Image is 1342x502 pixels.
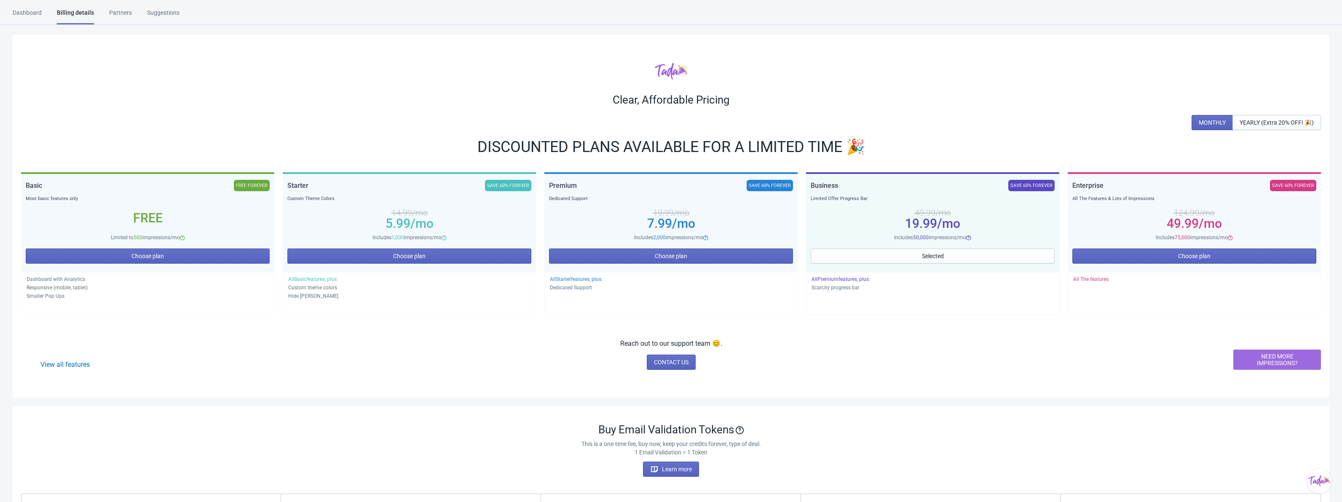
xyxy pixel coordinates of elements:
button: Choose plan [26,248,270,264]
div: Clear, Affordable Pricing [21,93,1321,107]
span: Includes impressions/mo [372,235,442,240]
button: YEARLY (Extra 20% OFF! 🎉) [1232,115,1321,130]
span: /mo [937,216,960,231]
span: Includes impressions/mo [1156,235,1228,240]
button: Selected [811,248,1055,264]
iframe: chat widget [1307,468,1334,494]
div: Free [26,215,270,222]
span: Choose plan [655,253,687,259]
span: 2,000 [653,235,666,240]
div: Starter [287,180,308,191]
div: Limited to impressions/mo [26,233,270,242]
div: Basic [26,180,42,191]
a: View all features [40,360,90,368]
div: DISCOUNTED PLANS AVAILABLE FOR A LIMITED TIME 🎉 [21,140,1321,154]
span: MONTHLY [1199,119,1226,126]
p: This is a one-time fee, buy now, keep your credits forever, type of deal. [21,440,1321,448]
div: SAVE 60% FOREVER [1270,180,1316,191]
span: 75,000 [1175,235,1190,240]
button: NEED MORE IMPRESSIONS? [1233,350,1321,370]
div: Billing details [57,8,94,24]
span: All Basic features, plus: [288,276,338,282]
span: All Premium features, plus: [812,276,870,282]
button: Learn more [643,462,699,477]
div: Partners [109,8,132,23]
p: Responsive (mobile, tablet) [27,283,269,292]
p: Hide [PERSON_NAME] [288,292,530,300]
p: Dashboard with Analytics [27,275,269,283]
span: All The features [1073,276,1109,282]
span: CONTACT US [654,359,688,366]
button: Choose plan [1072,248,1316,264]
div: Business [811,180,838,191]
span: Learn more [650,465,692,473]
div: 14.99 /mo [287,209,531,216]
span: Includes impressions/mo [634,235,703,240]
div: 5.99 [287,220,531,227]
span: Includes impressions/mo [894,235,966,240]
button: Choose plan [287,248,531,264]
div: 49.99 /mo [811,209,1055,216]
div: Suggestions [147,8,179,23]
span: YEARLY (Extra 20% OFF! 🎉) [1240,119,1314,126]
div: SAVE 60% FOREVER [1008,180,1055,191]
p: Scarcity progress bar [812,283,1054,292]
div: 124.99 /mo [1072,209,1316,216]
div: Most basic features only [26,195,270,203]
p: Smaller Pop Ups [27,292,269,300]
div: Enterprise [1072,180,1104,191]
div: 19.99 /mo [549,209,793,216]
div: Custom Theme Colors [287,195,531,203]
p: Custom theme colors [288,283,530,292]
div: 7.99 [549,220,793,227]
div: 49.99 [1072,220,1316,227]
span: All Starter features, plus: [550,276,603,282]
span: /mo [1199,216,1222,231]
div: All The Features & Lots of Impressions [1072,195,1316,203]
div: SAVE 60% FOREVER [485,180,531,191]
span: NEED MORE IMPRESSIONS? [1240,353,1314,366]
button: MONTHLY [1192,115,1233,130]
a: CONTACT US [647,355,696,370]
div: 19.99 [811,220,1055,227]
div: SAVE 60% FOREVER [747,180,793,191]
div: Limited Offer Progress Bar [811,195,1055,203]
span: 500 [134,235,142,240]
div: Premium [549,180,577,191]
span: 1,000 [391,235,404,240]
span: Selected [922,253,944,259]
span: 50,000 [913,235,929,240]
div: Buy Email Validation Tokens [21,423,1321,436]
p: Dedicated Support [550,283,792,292]
span: Choose plan [393,253,426,259]
button: Choose plan [549,248,793,264]
span: /mo [410,216,434,231]
p: Reach out to our support team 😊. [620,339,722,349]
img: tadacolor.png [655,62,687,80]
div: FREE FOREVER [234,180,270,191]
span: /mo [672,216,695,231]
div: Dedicated Support [549,195,793,203]
span: Choose plan [1178,253,1211,259]
span: Choose plan [131,253,164,259]
p: 1 Email Validation = 1 Token [21,448,1321,457]
div: Dashboard [13,8,42,23]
